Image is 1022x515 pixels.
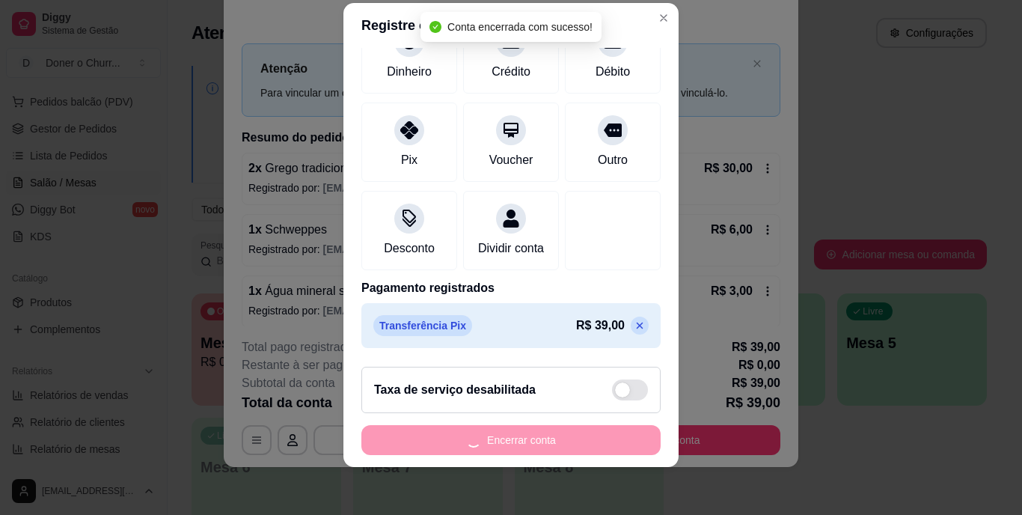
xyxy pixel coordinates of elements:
[429,21,441,33] span: check-circle
[374,381,536,399] h2: Taxa de serviço desabilitada
[478,240,544,257] div: Dividir conta
[447,21,593,33] span: Conta encerrada com sucesso!
[652,6,676,30] button: Close
[401,151,417,169] div: Pix
[384,240,435,257] div: Desconto
[576,317,625,335] p: R$ 39,00
[361,279,661,297] p: Pagamento registrados
[596,63,630,81] div: Débito
[373,315,472,336] p: Transferência Pix
[343,3,679,48] header: Registre o pagamento do pedido
[387,63,432,81] div: Dinheiro
[598,151,628,169] div: Outro
[489,151,533,169] div: Voucher
[492,63,530,81] div: Crédito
